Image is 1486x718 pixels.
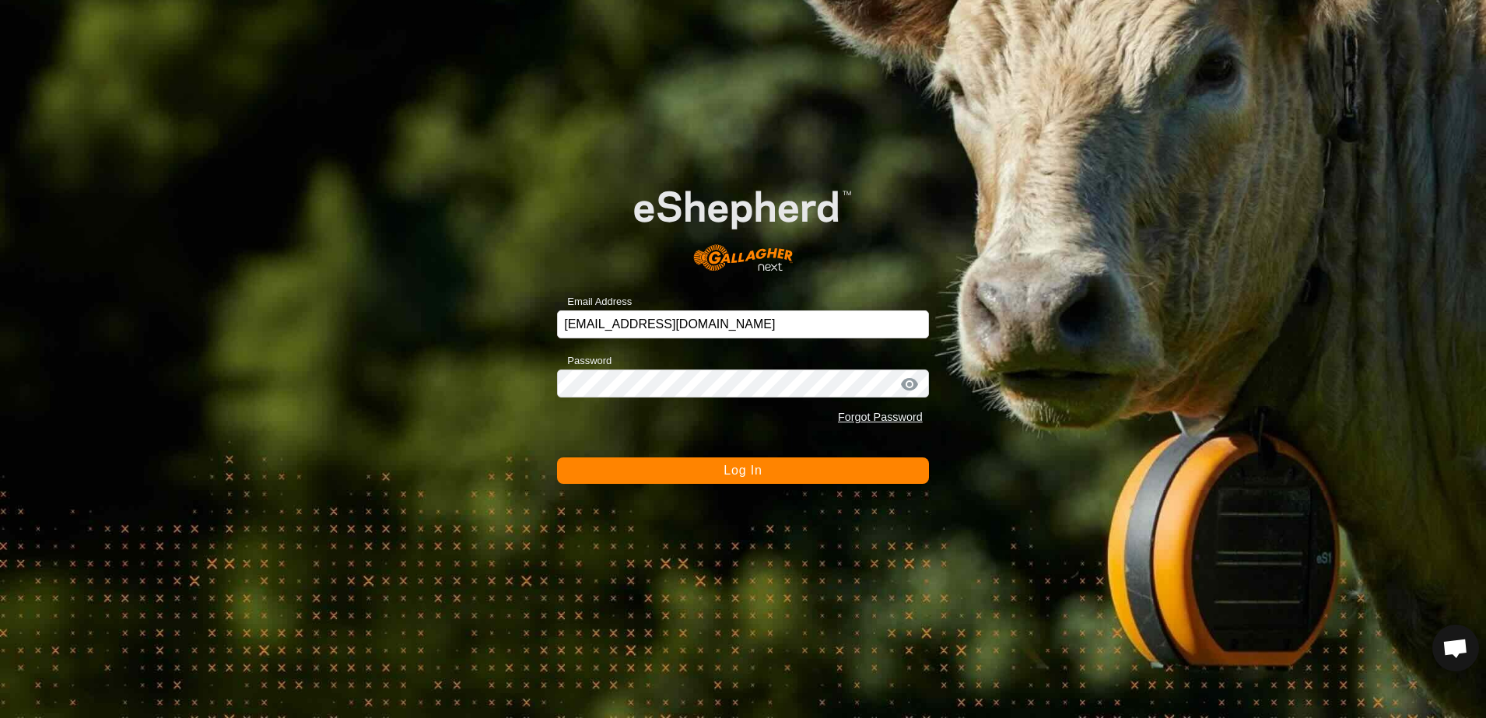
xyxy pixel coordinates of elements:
[557,353,612,369] label: Password
[557,294,632,310] label: Email Address
[594,159,892,286] img: E-shepherd Logo
[838,411,923,423] a: Forgot Password
[724,464,762,477] span: Log In
[557,457,929,484] button: Log In
[557,310,929,338] input: Email Address
[1432,625,1479,671] div: Open chat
